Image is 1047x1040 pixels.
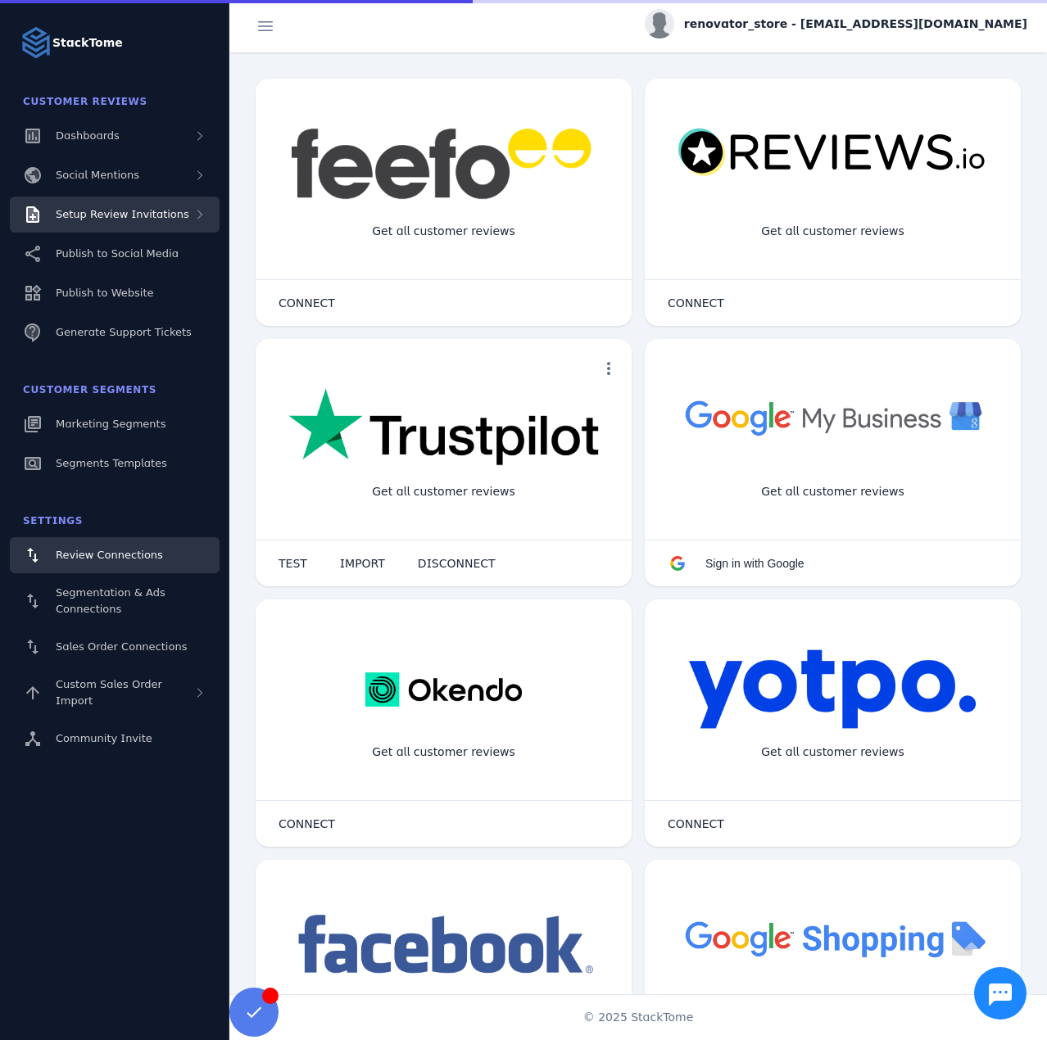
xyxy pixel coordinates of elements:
[592,352,625,385] button: more
[56,678,162,707] span: Custom Sales Order Import
[279,818,335,830] span: CONNECT
[279,297,335,309] span: CONNECT
[748,730,918,774] div: Get all customer reviews
[401,547,512,580] button: DISCONNECT
[359,730,528,774] div: Get all customer reviews
[262,547,324,580] button: TEST
[279,558,307,569] span: TEST
[56,418,165,430] span: Marketing Segments
[340,558,385,569] span: IMPORT
[288,909,599,982] img: facebook.png
[678,388,988,446] img: googlebusiness.png
[10,406,220,442] a: Marketing Segments
[668,297,724,309] span: CONNECT
[23,96,147,107] span: Customer Reviews
[262,807,351,840] button: CONNECT
[10,537,220,573] a: Review Connections
[324,547,401,580] button: IMPORT
[10,275,220,311] a: Publish to Website
[748,470,918,513] div: Get all customer reviews
[56,169,139,181] span: Social Mentions
[359,210,528,253] div: Get all customer reviews
[56,586,165,615] span: Segmentation & Ads Connections
[52,34,123,52] strong: StackTome
[56,549,163,561] span: Review Connections
[688,649,977,730] img: yotpo.png
[583,1009,694,1026] span: © 2025 StackTome
[56,129,120,142] span: Dashboards
[678,128,988,178] img: reviewsio.svg
[56,208,189,220] span: Setup Review Invitations
[748,210,918,253] div: Get all customer reviews
[262,287,351,319] button: CONNECT
[678,909,988,967] img: googleshopping.png
[10,629,220,665] a: Sales Order Connections
[10,236,220,272] a: Publish to Social Media
[20,26,52,59] img: Logo image
[56,247,179,260] span: Publish to Social Media
[56,732,152,744] span: Community Invite
[10,445,220,482] a: Segments Templates
[288,128,599,200] img: feefo.png
[10,721,220,757] a: Community Invite
[365,649,522,730] img: okendo.webp
[684,16,1027,33] span: renovator_store - [EMAIL_ADDRESS][DOMAIN_NAME]
[56,457,167,469] span: Segments Templates
[668,818,724,830] span: CONNECT
[56,287,153,299] span: Publish to Website
[288,388,599,468] img: trustpilot.png
[651,547,821,580] button: Sign in with Google
[10,314,220,350] a: Generate Support Tickets
[645,9,1027,38] button: renovator_store - [EMAIL_ADDRESS][DOMAIN_NAME]
[10,577,220,626] a: Segmentation & Ads Connections
[359,470,528,513] div: Get all customer reviews
[645,9,674,38] img: profile.jpg
[23,384,156,396] span: Customer Segments
[736,991,929,1034] div: Import Products from Google
[705,557,805,570] span: Sign in with Google
[651,287,741,319] button: CONNECT
[56,326,192,338] span: Generate Support Tickets
[651,807,741,840] button: CONNECT
[56,640,187,653] span: Sales Order Connections
[418,558,496,569] span: DISCONNECT
[23,515,83,527] span: Settings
